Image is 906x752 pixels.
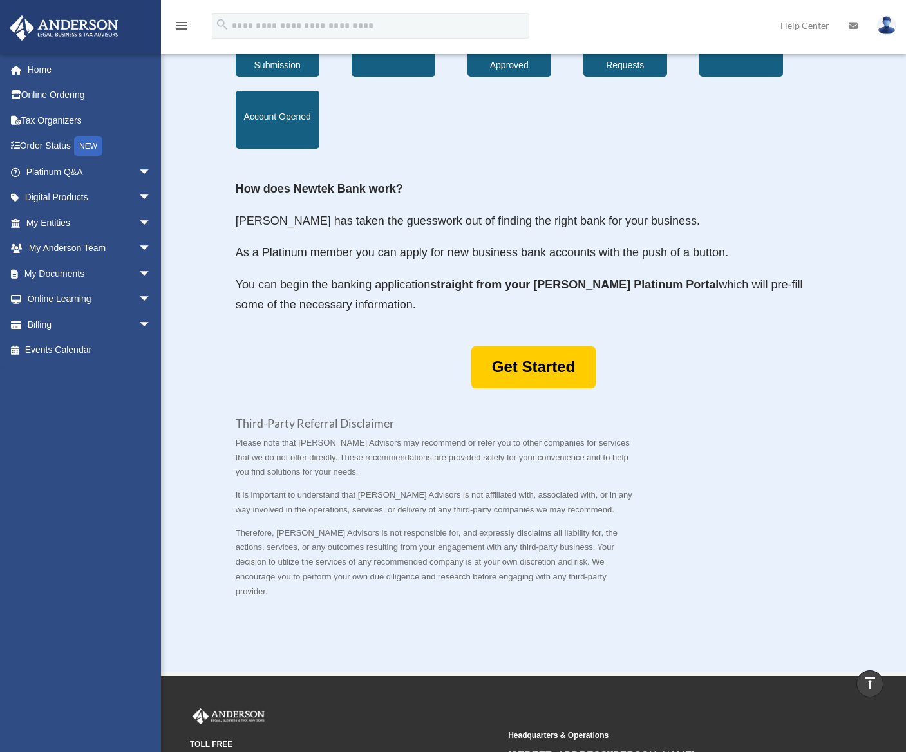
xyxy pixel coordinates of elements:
a: Events Calendar [9,337,171,363]
span: arrow_drop_down [138,287,164,313]
a: Order StatusNEW [9,133,171,160]
img: Anderson Advisors Platinum Portal [6,15,122,41]
a: Digital Productsarrow_drop_down [9,185,171,211]
i: search [215,17,229,32]
img: Anderson Advisors Platinum Portal [190,708,267,725]
a: Online Ordering [9,82,171,108]
div: ➔ [326,39,346,55]
span: arrow_drop_down [138,312,164,338]
span: arrow_drop_down [138,236,164,262]
img: User Pic [877,16,896,35]
h3: Third-Party Referral Disclaimer [236,418,635,436]
p: Therefore, [PERSON_NAME] Advisors is not responsible for, and expressly disclaims all liability f... [236,526,635,599]
a: menu [174,23,189,33]
strong: How does Newtek Bank work? [236,182,403,195]
div: Account Opened [236,91,319,149]
a: My Anderson Teamarrow_drop_down [9,236,171,261]
div: ➔ [442,39,462,55]
a: Online Learningarrow_drop_down [9,287,171,312]
a: Home [9,57,171,82]
i: menu [174,18,189,33]
p: Please note that [PERSON_NAME] Advisors may recommend or refer you to other companies for service... [236,436,635,488]
a: Tax Organizers [9,108,171,133]
div: ➔ [558,39,578,55]
span: arrow_drop_down [138,185,164,211]
span: arrow_drop_down [138,210,164,236]
a: My Documentsarrow_drop_down [9,261,171,287]
p: It is important to understand that [PERSON_NAME] Advisors is not affiliated with, associated with... [236,488,635,526]
small: Headquarters & Operations [508,729,817,742]
p: As a Platinum member you can apply for new business bank accounts with the push of a button. [236,243,832,275]
span: arrow_drop_down [138,261,164,287]
a: Billingarrow_drop_down [9,312,171,337]
small: TOLL FREE [190,738,499,751]
div: NEW [74,136,102,156]
a: My Entitiesarrow_drop_down [9,210,171,236]
a: vertical_align_top [856,670,883,697]
span: arrow_drop_down [138,159,164,185]
div: ➔ [674,39,694,55]
i: vertical_align_top [862,675,878,691]
div: ➔ [789,39,810,55]
a: Platinum Q&Aarrow_drop_down [9,159,171,185]
p: [PERSON_NAME] has taken the guesswork out of finding the right bank for your business. [236,211,832,243]
strong: straight from your [PERSON_NAME] Platinum Portal [430,278,719,291]
a: Get Started [471,346,596,388]
p: You can begin the banking application which will pre-fill some of the necessary information. [236,275,832,315]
